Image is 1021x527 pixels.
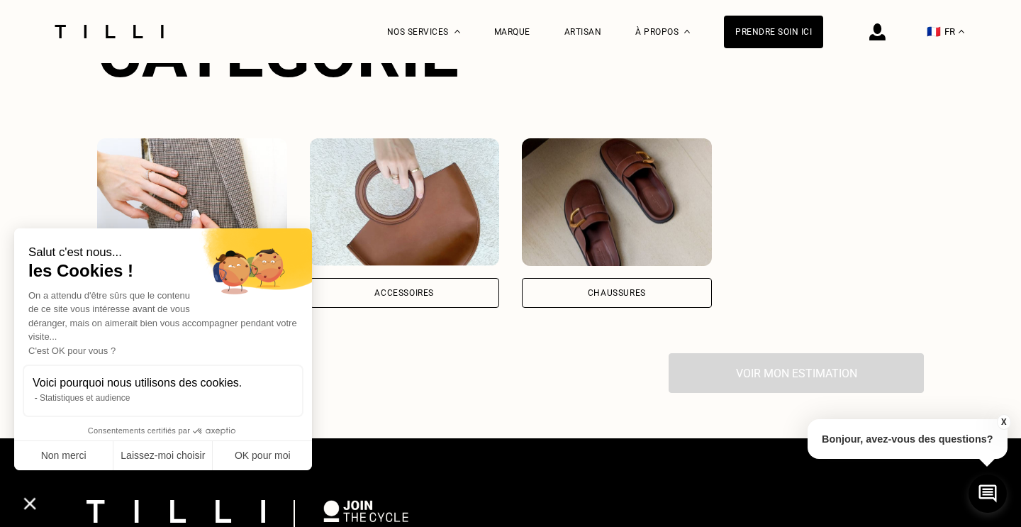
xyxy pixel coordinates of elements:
[588,289,646,297] div: Chaussures
[522,138,712,266] img: Chaussures
[374,289,434,297] div: Accessoires
[454,30,460,33] img: Menu déroulant
[996,414,1010,430] button: X
[310,138,500,266] img: Accessoires
[684,30,690,33] img: Menu déroulant à propos
[97,138,287,266] img: Vêtements
[869,23,886,40] img: icône connexion
[808,419,1008,459] p: Bonjour, avez-vous des questions?
[494,27,530,37] a: Marque
[959,30,964,33] img: menu déroulant
[323,500,408,521] img: logo Join The Cycle
[724,16,823,48] a: Prendre soin ici
[87,500,265,522] img: logo Tilli
[564,27,602,37] a: Artisan
[50,25,169,38] img: Logo du service de couturière Tilli
[927,25,941,38] span: 🇫🇷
